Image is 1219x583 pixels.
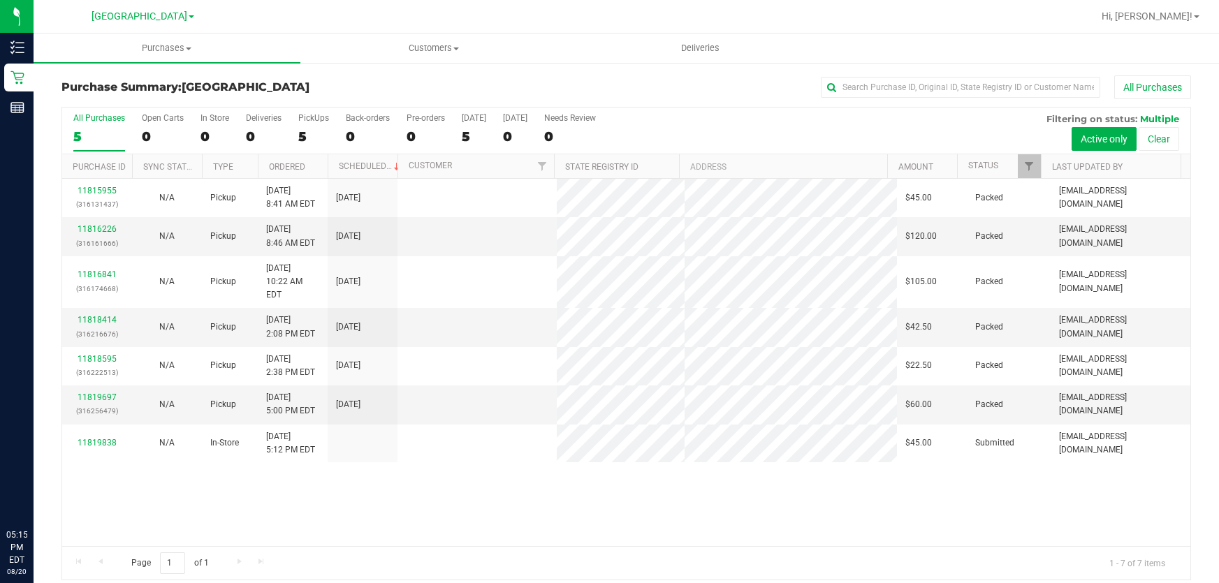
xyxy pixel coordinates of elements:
[409,161,452,170] a: Customer
[71,366,124,379] p: (316222513)
[159,275,175,288] button: N/A
[1059,391,1182,418] span: [EMAIL_ADDRESS][DOMAIN_NAME]
[266,313,315,340] span: [DATE] 2:08 PM EDT
[407,128,445,145] div: 0
[159,398,175,411] button: N/A
[1018,154,1041,178] a: Filter
[10,71,24,84] inline-svg: Retail
[1098,552,1176,573] span: 1 - 7 of 7 items
[159,438,175,448] span: Not Applicable
[336,230,360,243] span: [DATE]
[159,320,175,334] button: N/A
[159,191,175,205] button: N/A
[1114,75,1191,99] button: All Purchases
[14,471,56,513] iframe: Resource center
[336,398,360,411] span: [DATE]
[182,80,309,94] span: [GEOGRAPHIC_DATA]
[975,398,1003,411] span: Packed
[531,154,554,178] a: Filter
[34,42,300,54] span: Purchases
[78,186,117,195] a: 11815955
[336,320,360,334] span: [DATE]
[266,353,315,379] span: [DATE] 2:38 PM EDT
[78,438,117,448] a: 11819838
[567,34,834,63] a: Deliveries
[407,113,445,123] div: Pre-orders
[71,198,124,211] p: (316131437)
[71,327,124,341] p: (316216676)
[159,230,175,243] button: N/A
[210,436,239,450] span: In-Store
[336,359,360,372] span: [DATE]
[905,320,932,334] span: $42.50
[1052,162,1123,172] a: Last Updated By
[6,529,27,566] p: 05:15 PM EDT
[1140,113,1179,124] span: Multiple
[92,10,187,22] span: [GEOGRAPHIC_DATA]
[300,34,567,63] a: Customers
[61,81,438,94] h3: Purchase Summary:
[200,128,229,145] div: 0
[71,404,124,418] p: (316256479)
[200,113,229,123] div: In Store
[544,128,596,145] div: 0
[1059,223,1182,249] span: [EMAIL_ADDRESS][DOMAIN_NAME]
[71,237,124,250] p: (316161666)
[78,392,117,402] a: 11819697
[142,128,184,145] div: 0
[246,128,282,145] div: 0
[975,230,1003,243] span: Packed
[10,40,24,54] inline-svg: Inventory
[968,161,998,170] a: Status
[905,359,932,372] span: $22.50
[339,161,402,171] a: Scheduled
[119,552,220,574] span: Page of 1
[210,320,236,334] span: Pickup
[975,320,1003,334] span: Packed
[1059,268,1182,295] span: [EMAIL_ADDRESS][DOMAIN_NAME]
[821,77,1100,98] input: Search Purchase ID, Original ID, State Registry ID or Customer Name...
[210,398,236,411] span: Pickup
[142,113,184,123] div: Open Carts
[1102,10,1192,22] span: Hi, [PERSON_NAME]!
[336,275,360,288] span: [DATE]
[34,34,300,63] a: Purchases
[160,552,185,574] input: 1
[544,113,596,123] div: Needs Review
[975,359,1003,372] span: Packed
[905,436,932,450] span: $45.00
[10,101,24,115] inline-svg: Reports
[503,128,527,145] div: 0
[266,223,315,249] span: [DATE] 8:46 AM EDT
[905,230,937,243] span: $120.00
[336,191,360,205] span: [DATE]
[246,113,282,123] div: Deliveries
[6,566,27,577] p: 08/20
[159,322,175,332] span: Not Applicable
[78,224,117,234] a: 11816226
[78,315,117,325] a: 11818414
[71,282,124,295] p: (316174668)
[905,398,932,411] span: $60.00
[159,360,175,370] span: Not Applicable
[143,162,197,172] a: Sync Status
[73,113,125,123] div: All Purchases
[905,275,937,288] span: $105.00
[210,230,236,243] span: Pickup
[266,391,315,418] span: [DATE] 5:00 PM EDT
[679,154,887,179] th: Address
[1139,127,1179,151] button: Clear
[462,113,486,123] div: [DATE]
[159,276,175,286] span: Not Applicable
[662,42,738,54] span: Deliveries
[213,162,233,172] a: Type
[159,359,175,372] button: N/A
[210,359,236,372] span: Pickup
[565,162,638,172] a: State Registry ID
[298,113,329,123] div: PickUps
[269,162,305,172] a: Ordered
[159,193,175,202] span: Not Applicable
[266,184,315,211] span: [DATE] 8:41 AM EDT
[975,191,1003,205] span: Packed
[159,399,175,409] span: Not Applicable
